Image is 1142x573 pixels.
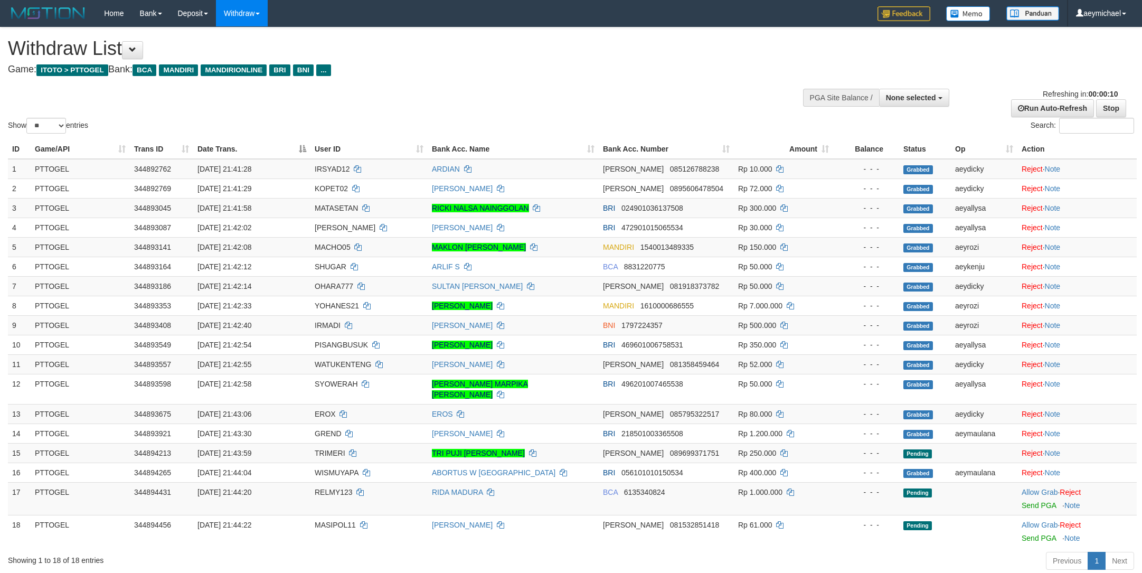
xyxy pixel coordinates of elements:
h1: Withdraw List [8,38,751,59]
td: 15 [8,443,31,463]
th: User ID: activate to sort column ascending [310,139,428,159]
a: Send PGA [1022,534,1056,542]
div: - - - [837,300,895,311]
span: 344893675 [134,410,171,418]
th: ID [8,139,31,159]
span: [DATE] 21:41:29 [197,184,251,193]
span: MATASETAN [315,204,358,212]
span: OHARA777 [315,282,353,290]
span: Copy 085795322517 to clipboard [670,410,719,418]
span: MANDIRIONLINE [201,64,267,76]
a: Stop [1096,99,1126,117]
a: Note [1045,302,1061,310]
td: aeyrozi [951,237,1017,257]
span: Rp 500.000 [738,321,776,330]
span: Copy 1540013489335 to clipboard [640,243,694,251]
span: Copy 1797224357 to clipboard [621,321,663,330]
select: Showentries [26,118,66,134]
td: PTTOGEL [31,198,130,218]
span: 344892762 [134,165,171,173]
td: aeydicky [951,354,1017,374]
a: 1 [1088,552,1106,570]
span: [PERSON_NAME] [603,410,664,418]
a: [PERSON_NAME] [432,521,493,529]
span: Rp 30.000 [738,223,772,232]
span: None selected [886,93,936,102]
span: Copy 024901036137508 to clipboard [621,204,683,212]
a: Reject [1022,410,1043,418]
img: MOTION_logo.png [8,5,88,21]
td: · [1017,482,1137,515]
span: BRI [603,380,615,388]
td: PTTOGEL [31,463,130,482]
span: Grabbed [903,361,933,370]
a: Reject [1022,184,1043,193]
div: - - - [837,320,895,331]
a: ARDIAN [432,165,460,173]
span: [DATE] 21:42:14 [197,282,251,290]
td: 5 [8,237,31,257]
a: Note [1045,262,1061,271]
a: Reject [1022,165,1043,173]
a: ARLIF S [432,262,460,271]
strong: 00:00:10 [1088,90,1118,98]
td: 9 [8,315,31,335]
a: Next [1105,552,1134,570]
span: Grabbed [903,243,933,252]
a: Note [1045,184,1061,193]
a: Reject [1022,449,1043,457]
span: 344893141 [134,243,171,251]
span: Copy 6135340824 to clipboard [624,488,665,496]
td: 3 [8,198,31,218]
span: 344893921 [134,429,171,438]
a: [PERSON_NAME] [432,341,493,349]
a: [PERSON_NAME] MARPIKA [PERSON_NAME] [432,380,528,399]
span: BNI [603,321,615,330]
a: Note [1045,223,1061,232]
td: aeydicky [951,404,1017,424]
span: [PERSON_NAME] [315,223,375,232]
td: aeyrozi [951,296,1017,315]
td: aeydicky [951,179,1017,198]
a: RICKI NALSA NAINGGOLAN [432,204,529,212]
a: Note [1045,360,1061,369]
span: [DATE] 21:42:58 [197,380,251,388]
span: [DATE] 21:42:02 [197,223,251,232]
td: 4 [8,218,31,237]
a: Reject [1022,429,1043,438]
span: 344892769 [134,184,171,193]
a: Reject [1022,380,1043,388]
a: Note [1045,165,1061,173]
th: Bank Acc. Number: activate to sort column ascending [599,139,734,159]
span: BRI [603,223,615,232]
a: Note [1064,534,1080,542]
td: aeyallysa [951,218,1017,237]
span: [DATE] 21:42:08 [197,243,251,251]
td: PTTOGEL [31,276,130,296]
span: Rp 10.000 [738,165,772,173]
div: - - - [837,281,895,292]
span: 344893186 [134,282,171,290]
a: EROS [432,410,453,418]
span: [DATE] 21:44:20 [197,488,251,496]
a: RIDA MADURA [432,488,483,496]
span: 344893408 [134,321,171,330]
div: - - - [837,359,895,370]
span: [DATE] 21:41:28 [197,165,251,173]
div: - - - [837,183,895,194]
td: 11 [8,354,31,374]
span: BRI [269,64,290,76]
span: BRI [603,341,615,349]
span: Rp 50.000 [738,262,772,271]
td: · [1017,463,1137,482]
td: aeyallysa [951,335,1017,354]
span: 344893353 [134,302,171,310]
th: Date Trans.: activate to sort column descending [193,139,310,159]
a: Reject [1022,204,1043,212]
div: - - - [837,409,895,419]
span: 344893549 [134,341,171,349]
td: · [1017,198,1137,218]
span: [PERSON_NAME] [603,184,664,193]
span: Grabbed [903,302,933,311]
span: 344893164 [134,262,171,271]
